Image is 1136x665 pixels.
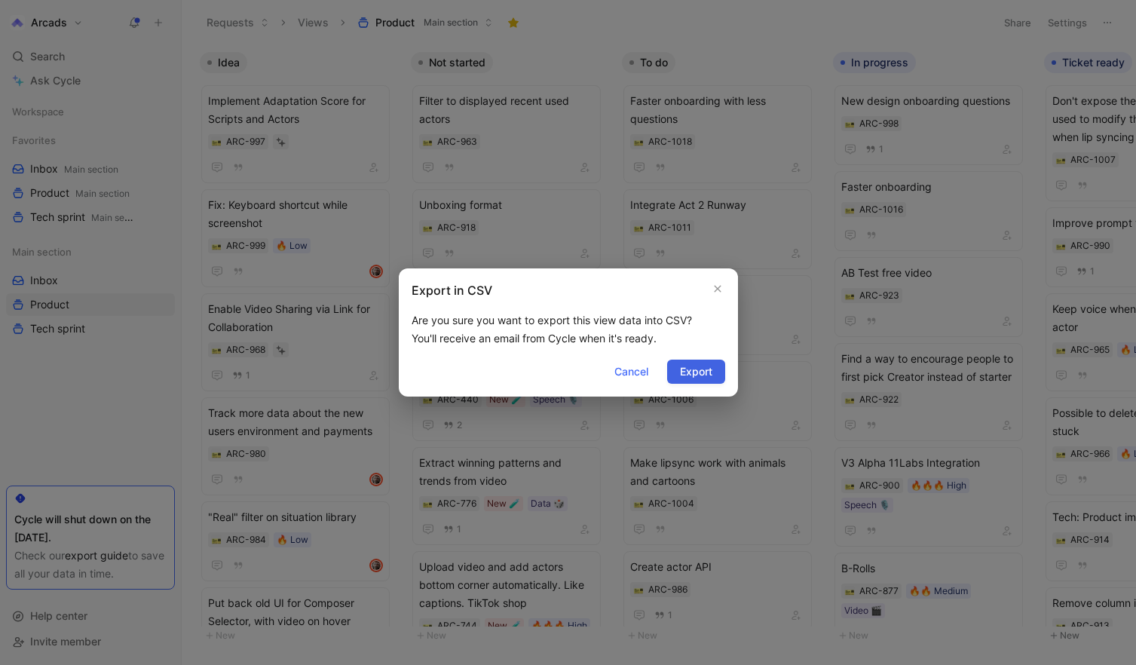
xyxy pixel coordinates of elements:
[667,360,725,384] button: Export
[614,363,648,381] span: Cancel
[412,281,492,299] h2: Export in CSV
[412,311,725,348] div: Are you sure you want to export this view data into CSV? You'll receive an email from Cycle when ...
[680,363,712,381] span: Export
[602,360,661,384] button: Cancel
